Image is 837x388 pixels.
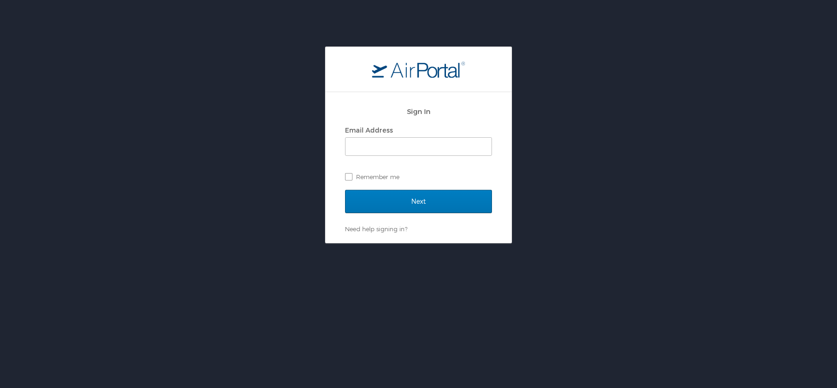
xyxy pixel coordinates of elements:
[345,106,492,117] h2: Sign In
[345,225,407,233] a: Need help signing in?
[345,126,393,134] label: Email Address
[345,170,492,184] label: Remember me
[372,61,465,78] img: logo
[345,190,492,213] input: Next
